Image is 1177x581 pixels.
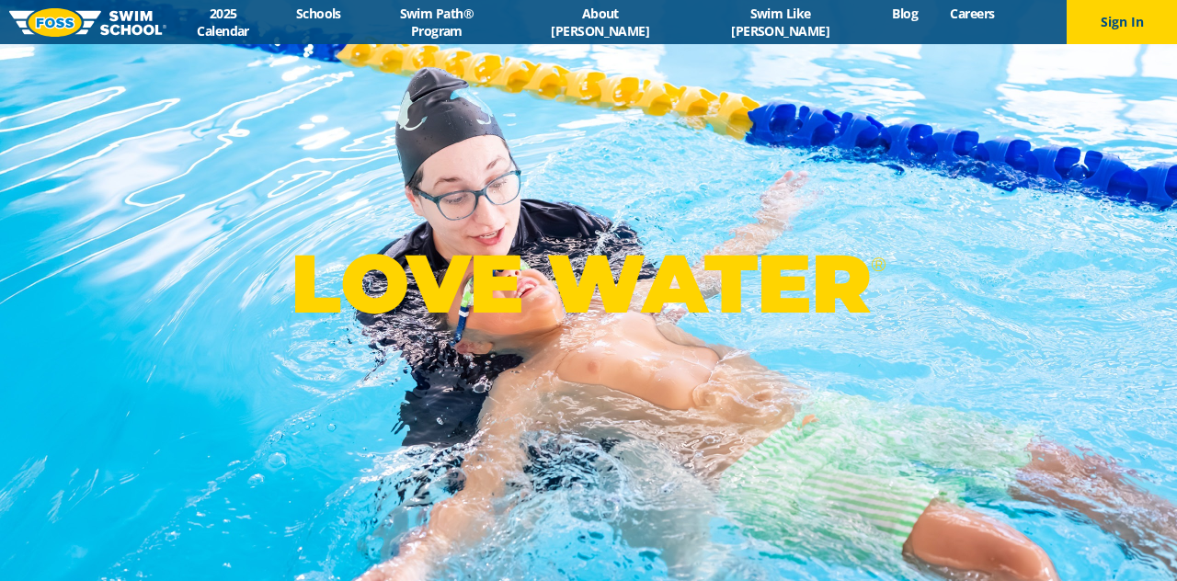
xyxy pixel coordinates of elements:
[9,8,166,37] img: FOSS Swim School Logo
[684,5,876,40] a: Swim Like [PERSON_NAME]
[934,5,1011,22] a: Careers
[357,5,516,40] a: Swim Path® Program
[280,5,357,22] a: Schools
[876,5,934,22] a: Blog
[291,234,886,333] p: LOVE WATER
[516,5,684,40] a: About [PERSON_NAME]
[166,5,280,40] a: 2025 Calendar
[871,253,886,276] sup: ®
